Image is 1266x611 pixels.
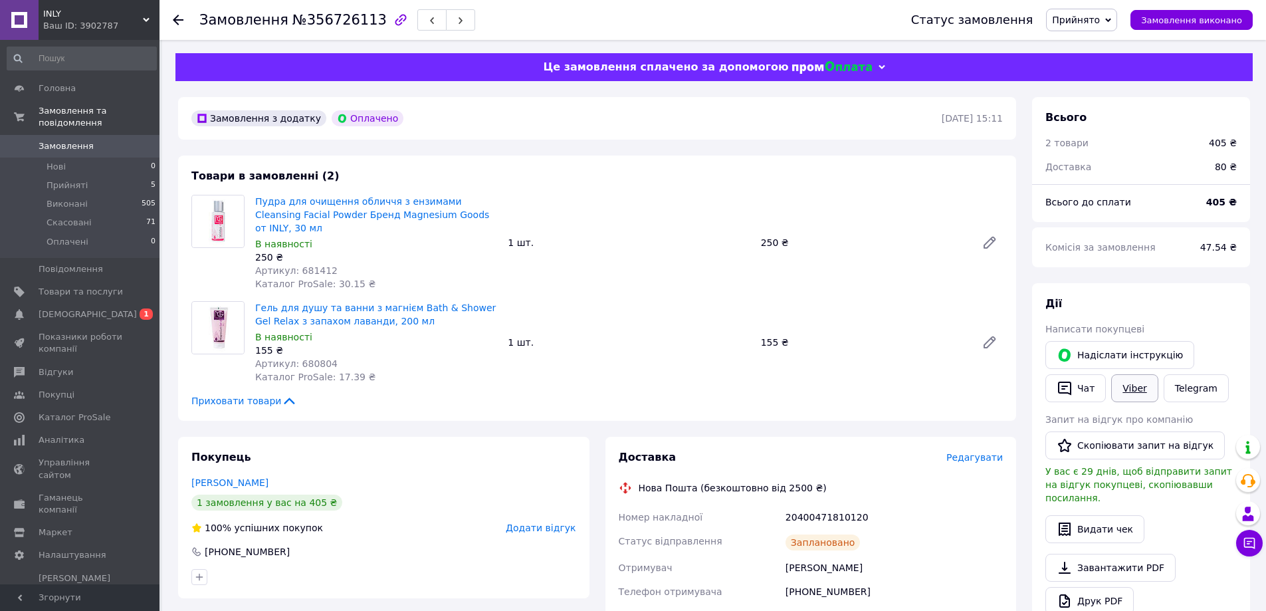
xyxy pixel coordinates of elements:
[1052,15,1100,25] span: Прийнято
[946,452,1003,463] span: Редагувати
[543,61,788,73] span: Це замовлення сплачено за допомогою
[635,481,830,495] div: Нова Пошта (безкоштовно від 2500 ₴)
[39,457,123,481] span: Управління сайтом
[142,198,156,210] span: 505
[756,233,971,252] div: 250 ₴
[1236,530,1263,556] button: Чат з покупцем
[39,412,110,424] span: Каталог ProSale
[976,329,1003,356] a: Редагувати
[1207,152,1245,182] div: 80 ₴
[7,47,157,70] input: Пошук
[255,358,338,369] span: Артикул: 680804
[39,527,72,539] span: Маркет
[255,239,312,249] span: В наявності
[191,110,326,126] div: Замовлення з додатку
[1045,554,1176,582] a: Завантажити PDF
[976,229,1003,256] a: Редагувати
[1209,136,1237,150] div: 405 ₴
[255,251,497,264] div: 250 ₴
[39,331,123,355] span: Показники роботи компанії
[151,180,156,191] span: 5
[1045,466,1232,503] span: У вас є 29 днів, щоб відправити запит на відгук покупцеві, скопіювавши посилання.
[47,161,66,173] span: Нові
[783,580,1005,604] div: [PHONE_NUMBER]
[191,170,340,182] span: Товари в замовленні (2)
[203,545,291,558] div: [PHONE_NUMBER]
[43,20,159,32] div: Ваш ID: 3902787
[619,586,722,597] span: Телефон отримувача
[502,333,755,352] div: 1 шт.
[619,536,722,547] span: Статус відправлення
[39,263,103,275] span: Повідомлення
[255,196,489,233] a: Пудра для очищення обличчя з ензимами Cleansing Facial Powder Бренд Magnesium Goods от INLY, 30 мл
[502,233,755,252] div: 1 шт.
[255,332,312,342] span: В наявності
[1206,197,1237,207] b: 405 ₴
[942,113,1003,124] time: [DATE] 15:11
[1045,138,1089,148] span: 2 товари
[1045,297,1062,310] span: Дії
[47,180,88,191] span: Прийняті
[1045,431,1225,459] button: Скопіювати запит на відгук
[619,562,673,573] span: Отримувач
[1045,242,1156,253] span: Комісія за замовлення
[191,477,268,488] a: [PERSON_NAME]
[255,372,375,382] span: Каталог ProSale: 17.39 ₴
[39,286,123,298] span: Товари та послуги
[140,308,153,320] span: 1
[47,236,88,248] span: Оплачені
[619,451,677,463] span: Доставка
[192,195,244,247] img: Пудра для очищення обличчя з ензимами Cleansing Facial Powder Бренд Magnesium Goods от INLY, 30 мл
[39,492,123,516] span: Гаманець компанії
[39,308,137,320] span: [DEMOGRAPHIC_DATA]
[1200,242,1237,253] span: 47.54 ₴
[1045,515,1144,543] button: Видати чек
[911,13,1033,27] div: Статус замовлення
[756,333,971,352] div: 155 ₴
[39,572,123,609] span: [PERSON_NAME] та рахунки
[1111,374,1158,402] a: Viber
[1164,374,1229,402] a: Telegram
[151,236,156,248] span: 0
[39,549,106,561] span: Налаштування
[43,8,143,20] span: INLY
[1045,341,1194,369] button: Надіслати інструкцію
[255,303,496,326] a: Гель для душу та ванни з магнієм Bath & Shower Gel Relax з запахом лаванди, 200 мл
[173,13,183,27] div: Повернутися назад
[255,265,338,276] span: Артикул: 681412
[39,82,76,94] span: Головна
[199,12,288,28] span: Замовлення
[146,217,156,229] span: 71
[1045,414,1193,425] span: Запит на відгук про компанію
[506,523,576,533] span: Додати відгук
[1045,374,1106,402] button: Чат
[332,110,403,126] div: Оплачено
[1045,197,1131,207] span: Всього до сплати
[1045,111,1087,124] span: Всього
[47,198,88,210] span: Виконані
[47,217,92,229] span: Скасовані
[255,344,497,357] div: 155 ₴
[1141,15,1242,25] span: Замовлення виконано
[39,434,84,446] span: Аналітика
[191,394,297,408] span: Приховати товари
[1130,10,1253,30] button: Замовлення виконано
[1045,162,1091,172] span: Доставка
[1045,324,1144,334] span: Написати покупцеві
[39,105,159,129] span: Замовлення та повідомлення
[619,512,703,523] span: Номер накладної
[783,505,1005,529] div: 20400471810120
[255,279,375,289] span: Каталог ProSale: 30.15 ₴
[39,389,74,401] span: Покупці
[39,366,73,378] span: Відгуки
[191,495,342,511] div: 1 замовлення у вас на 405 ₴
[191,521,323,535] div: успішних покупок
[192,302,244,354] img: Гель для душу та ванни з магнієм Bath & Shower Gel Relax з запахом лаванди, 200 мл
[292,12,387,28] span: №356726113
[191,451,251,463] span: Покупець
[151,161,156,173] span: 0
[786,535,861,550] div: Заплановано
[783,556,1005,580] div: [PERSON_NAME]
[205,523,231,533] span: 100%
[792,61,872,74] img: evopay logo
